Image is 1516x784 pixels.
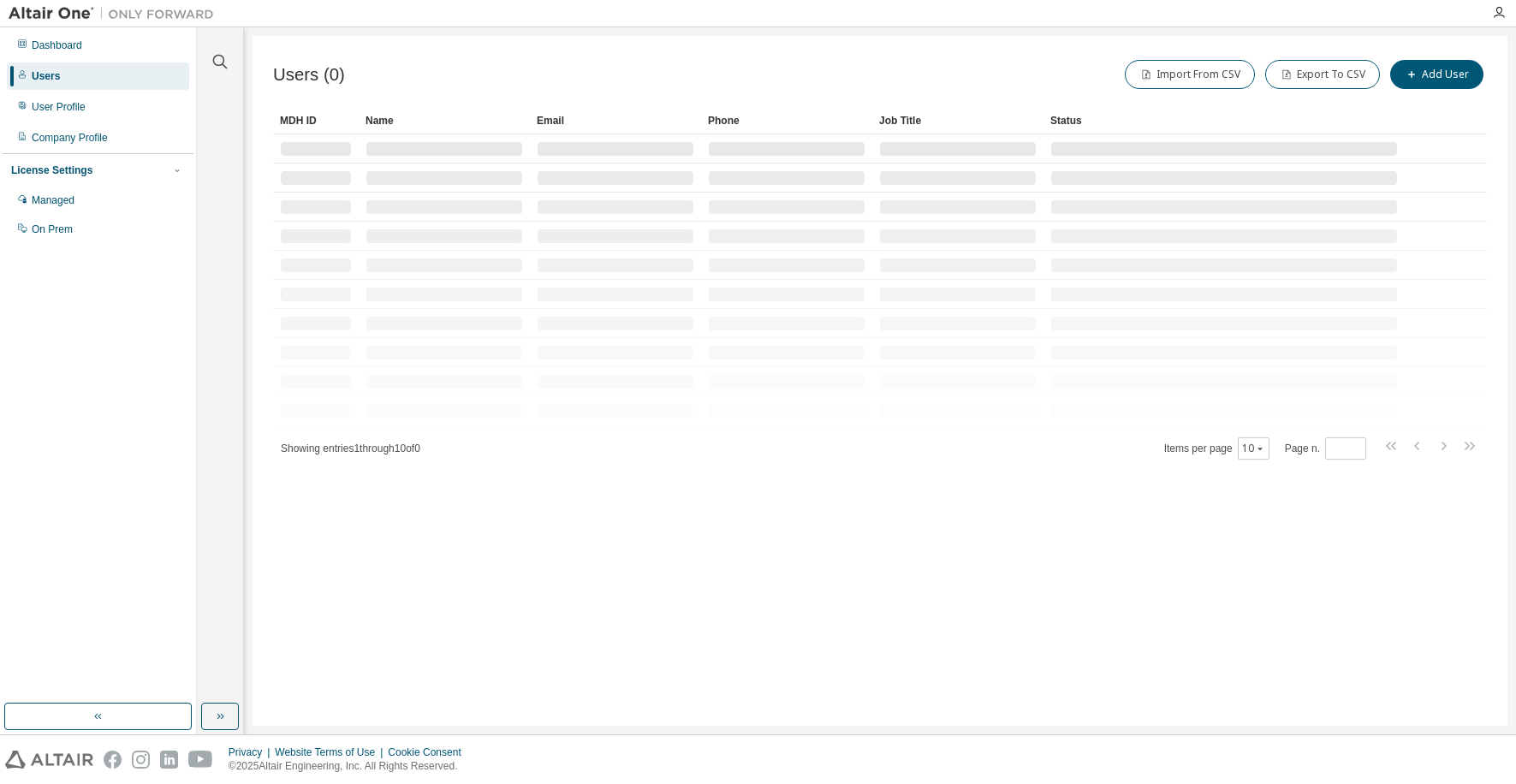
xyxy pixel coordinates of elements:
img: youtube.svg [188,751,213,769]
span: Page n. [1285,437,1366,460]
div: MDH ID [280,107,352,134]
button: Import From CSV [1125,60,1255,89]
div: On Prem [32,223,73,236]
div: Dashboard [32,39,82,52]
button: Add User [1390,60,1483,89]
img: altair_logo.svg [5,751,93,769]
div: Job Title [879,107,1037,134]
span: Showing entries 1 through 10 of 0 [281,442,420,454]
div: Managed [32,193,74,207]
img: instagram.svg [132,751,150,769]
span: Items per page [1164,437,1269,460]
img: Altair One [9,5,223,22]
div: Website Terms of Use [275,745,388,759]
div: User Profile [32,100,86,114]
div: Cookie Consent [388,745,471,759]
div: License Settings [11,163,92,177]
div: Status [1050,107,1398,134]
img: facebook.svg [104,751,122,769]
img: linkedin.svg [160,751,178,769]
div: Company Profile [32,131,108,145]
div: Privacy [229,745,275,759]
p: © 2025 Altair Engineering, Inc. All Rights Reserved. [229,759,472,774]
div: Phone [708,107,865,134]
button: 10 [1242,442,1265,455]
span: Users (0) [273,65,345,85]
div: Email [537,107,694,134]
button: Export To CSV [1265,60,1380,89]
div: Users [32,69,60,83]
div: Name [366,107,523,134]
